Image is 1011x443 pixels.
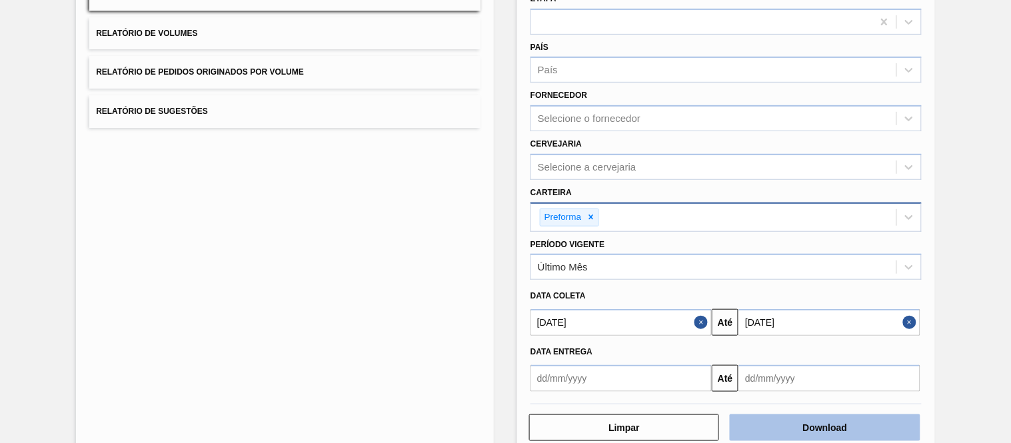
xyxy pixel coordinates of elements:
label: País [530,43,548,52]
button: Close [694,309,712,336]
div: Selecione o fornecedor [538,113,640,125]
button: Relatório de Sugestões [89,95,481,128]
input: dd/mm/yyyy [738,309,920,336]
div: Selecione a cervejaria [538,161,636,173]
div: País [538,65,558,76]
label: Carteira [530,188,572,197]
span: Relatório de Volumes [96,29,197,38]
button: Relatório de Volumes [89,17,481,50]
label: Período Vigente [530,240,604,249]
div: Último Mês [538,262,588,273]
input: dd/mm/yyyy [530,365,712,392]
input: dd/mm/yyyy [738,365,920,392]
span: Data entrega [530,347,592,356]
div: Preforma [540,209,584,226]
button: Até [712,365,738,392]
label: Fornecedor [530,91,587,100]
label: Cervejaria [530,139,582,149]
button: Até [712,309,738,336]
span: Data coleta [530,291,586,300]
span: Relatório de Pedidos Originados por Volume [96,67,304,77]
button: Limpar [529,414,719,441]
button: Download [730,414,920,441]
span: Relatório de Sugestões [96,107,208,116]
button: Relatório de Pedidos Originados por Volume [89,56,481,89]
input: dd/mm/yyyy [530,309,712,336]
button: Close [903,309,920,336]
